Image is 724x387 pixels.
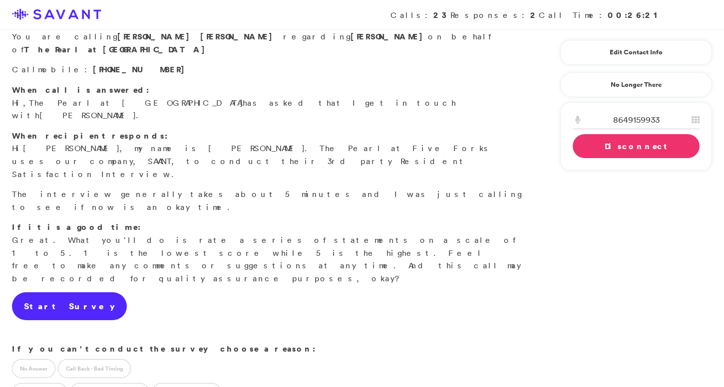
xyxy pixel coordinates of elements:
[12,130,168,141] strong: When recipient responds:
[12,63,522,76] p: Call :
[29,98,243,108] span: The Pearl at [GEOGRAPHIC_DATA]
[530,9,539,20] strong: 2
[93,64,190,75] span: [PHONE_NUMBER]
[560,72,712,97] a: No Longer There
[12,292,127,320] a: Start Survey
[12,30,522,56] p: You are calling regarding on behalf of
[573,44,700,60] a: Edit Contact Info
[12,188,522,213] p: The interview generally takes about 5 minutes and I was just calling to see if now is an okay time.
[12,359,55,378] label: No Answer
[351,31,428,42] strong: [PERSON_NAME]
[12,343,316,354] strong: If you can't conduct the survey choose a reason:
[12,221,522,285] p: Great. What you'll do is rate a series of statements on a scale of 1 to 5. 1 is the lowest score ...
[24,44,210,55] strong: The Pearl at [GEOGRAPHIC_DATA]
[12,84,522,122] p: Hi, has asked that I get in touch with .
[38,64,84,74] span: mobile
[433,9,450,20] strong: 23
[12,130,522,181] p: Hi , my name is [PERSON_NAME]. The Pearl at Five Forks uses our company, SAVANT, to conduct their...
[58,359,131,378] label: Call Back - Bad Timing
[12,221,141,232] strong: If it is a good time:
[12,84,149,95] strong: When call is answered:
[573,134,700,158] a: Disconnect
[608,9,662,20] strong: 00:26:21
[117,31,195,42] span: [PERSON_NAME]
[23,143,119,153] span: [PERSON_NAME]
[200,31,278,42] span: [PERSON_NAME]
[39,110,136,120] span: [PERSON_NAME]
